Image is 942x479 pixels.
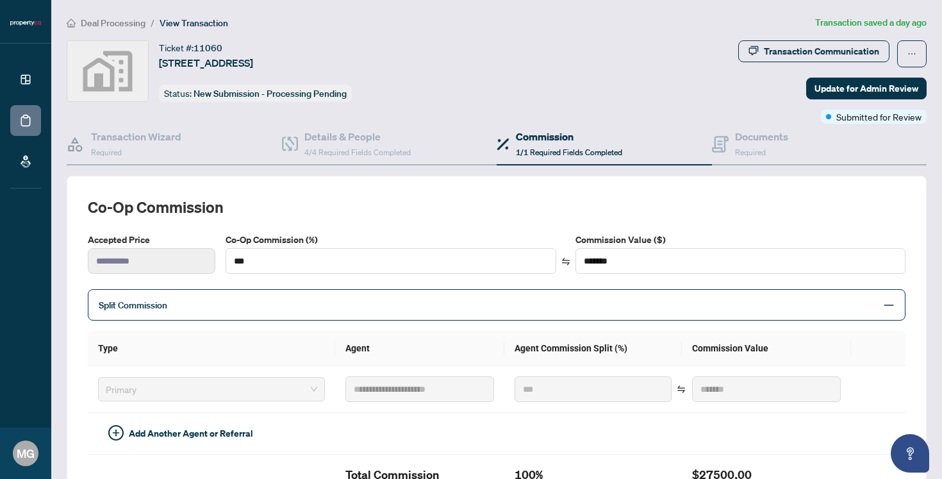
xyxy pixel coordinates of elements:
th: Type [88,331,335,366]
span: View Transaction [160,17,228,29]
span: ellipsis [907,49,916,58]
article: Transaction saved a day ago [815,15,927,30]
button: Open asap [891,434,929,473]
label: Commission Value ($) [575,233,905,247]
h2: Co-op Commission [88,197,905,217]
span: 11060 [194,42,222,54]
span: Update for Admin Review [814,78,918,99]
span: swap [561,257,570,266]
span: Submitted for Review [836,110,921,124]
div: Split Commission [88,289,905,321]
img: svg%3e [67,41,148,101]
button: Transaction Communication [738,40,889,62]
th: Agent Commission Split (%) [504,331,682,366]
span: 4/4 Required Fields Completed [304,147,411,157]
button: Add Another Agent or Referral [98,423,263,444]
span: Required [735,147,766,157]
div: Status: [159,85,352,102]
h4: Transaction Wizard [91,129,181,144]
span: Required [91,147,122,157]
span: minus [883,299,895,311]
span: New Submission - Processing Pending [194,88,347,99]
li: / [151,15,154,30]
h4: Documents [735,129,788,144]
span: 1/1 Required Fields Completed [516,147,622,157]
h4: Commission [516,129,622,144]
span: Add Another Agent or Referral [129,426,253,441]
span: [STREET_ADDRESS] [159,55,253,71]
span: Split Commission [99,299,167,311]
div: Transaction Communication [764,41,879,62]
img: logo [10,19,41,27]
span: home [67,19,76,28]
button: Update for Admin Review [806,78,927,99]
span: plus-circle [108,425,124,441]
th: Commission Value [682,331,851,366]
label: Accepted Price [88,233,215,247]
th: Agent [335,331,504,366]
div: Ticket #: [159,40,222,55]
h4: Details & People [304,129,411,144]
span: MG [17,444,35,462]
label: Co-Op Commission (%) [226,233,556,247]
span: swap [677,385,686,394]
span: Deal Processing [81,17,145,29]
span: Primary [106,380,317,399]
